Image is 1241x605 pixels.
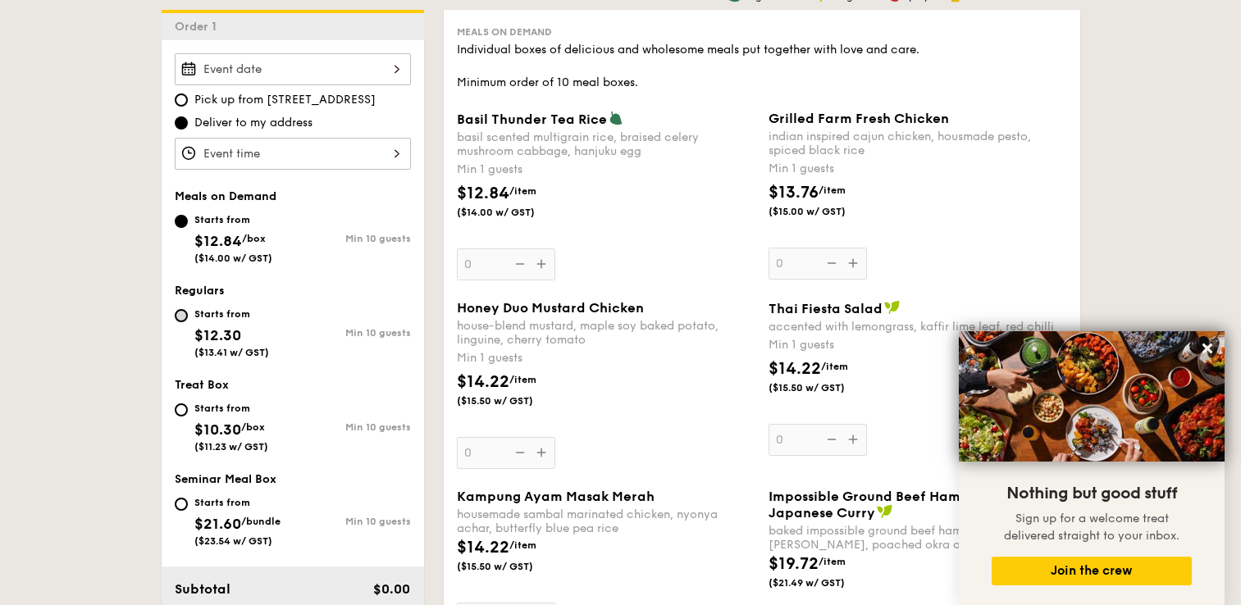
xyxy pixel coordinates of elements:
[175,403,188,416] input: Starts from$10.30/box($11.23 w/ GST)Min 10 guests
[241,516,281,527] span: /bundle
[819,184,846,196] span: /item
[769,320,1067,334] div: accented with lemongrass, kaffir lime leaf, red chilli
[769,183,819,202] span: $13.76
[457,538,509,557] span: $14.22
[194,402,268,415] div: Starts from
[175,93,188,107] input: Pick up from [STREET_ADDRESS]
[293,327,411,339] div: Min 10 guests
[175,53,411,85] input: Event date
[194,252,272,264] span: ($14.00 w/ GST)
[175,498,188,511] input: Starts from$21.60/bundle($23.54 w/ GST)Min 10 guests
[509,374,536,385] span: /item
[194,535,272,547] span: ($23.54 w/ GST)
[194,515,241,533] span: $21.60
[293,421,411,433] div: Min 10 guests
[769,381,880,394] span: ($15.50 w/ GST)
[769,205,880,218] span: ($15.00 w/ GST)
[769,554,819,574] span: $19.72
[457,319,755,347] div: house-blend mustard, maple soy baked potato, linguine, cherry tomato
[457,560,568,573] span: ($15.50 w/ GST)
[1194,335,1220,362] button: Close
[457,161,755,178] div: Min 1 guests
[1004,512,1179,543] span: Sign up for a welcome treat delivered straight to your inbox.
[175,472,276,486] span: Seminar Meal Box
[877,504,893,519] img: icon-vegan.f8ff3823.svg
[509,185,536,197] span: /item
[959,331,1225,462] img: DSC07876-Edit02-Large.jpeg
[457,26,552,38] span: Meals on Demand
[242,233,266,244] span: /box
[241,421,265,433] span: /box
[194,496,281,509] div: Starts from
[293,516,411,527] div: Min 10 guests
[509,539,536,551] span: /item
[194,347,269,358] span: ($13.41 w/ GST)
[821,361,848,372] span: /item
[175,378,229,392] span: Treat Box
[457,130,755,158] div: basil scented multigrain rice, braised celery mushroom cabbage, hanjuku egg
[769,301,883,316] span: Thai Fiesta Salad
[769,524,1067,552] div: baked impossible ground beef hamburg, japanese [PERSON_NAME], poached okra and carrot
[819,556,846,567] span: /item
[609,111,623,125] img: icon-vegetarian.fe4039eb.svg
[769,576,880,589] span: ($21.49 w/ GST)
[175,581,230,597] span: Subtotal
[175,138,411,170] input: Event time
[769,161,1067,177] div: Min 1 guests
[194,307,269,321] div: Starts from
[1006,484,1177,503] span: Nothing but good stuff
[175,20,223,34] span: Order 1
[769,489,1023,521] span: Impossible Ground Beef Hamburg with Japanese Curry
[373,581,410,597] span: $0.00
[175,309,188,322] input: Starts from$12.30($13.41 w/ GST)Min 10 guests
[457,300,644,316] span: Honey Duo Mustard Chicken
[769,337,1067,353] div: Min 1 guests
[769,111,949,126] span: Grilled Farm Fresh Chicken
[457,111,607,127] span: Basil Thunder Tea Rice
[194,441,268,453] span: ($11.23 w/ GST)
[457,489,655,504] span: Kampung Ayam Masak Merah
[194,92,376,108] span: Pick up from [STREET_ADDRESS]
[194,213,272,226] div: Starts from
[175,116,188,130] input: Deliver to my address
[175,189,276,203] span: Meals on Demand
[457,350,755,366] div: Min 1 guests
[457,394,568,407] span: ($15.50 w/ GST)
[769,130,1067,157] div: indian inspired cajun chicken, housmade pesto, spiced black rice
[992,557,1192,585] button: Join the crew
[884,300,901,315] img: icon-vegan.f8ff3823.svg
[194,421,241,439] span: $10.30
[769,359,821,379] span: $14.22
[175,215,188,228] input: Starts from$12.84/box($14.00 w/ GST)Min 10 guests
[194,232,242,250] span: $12.84
[457,184,509,203] span: $12.84
[293,233,411,244] div: Min 10 guests
[194,115,313,131] span: Deliver to my address
[457,507,755,535] div: housemade sambal marinated chicken, nyonya achar, butterfly blue pea rice
[175,284,225,298] span: Regulars
[457,372,509,392] span: $14.22
[194,326,241,344] span: $12.30
[457,206,568,219] span: ($14.00 w/ GST)
[457,42,1067,91] div: Individual boxes of delicious and wholesome meals put together with love and care. Minimum order ...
